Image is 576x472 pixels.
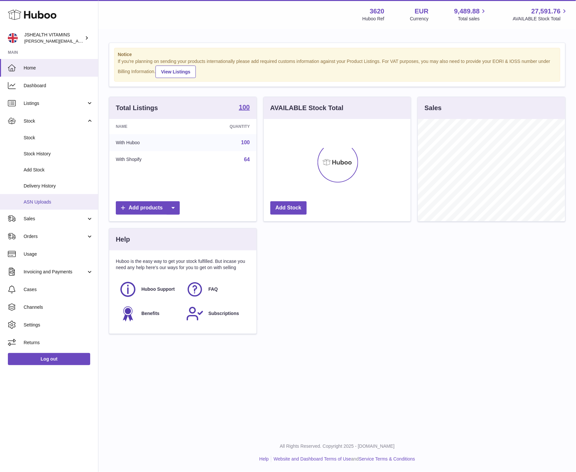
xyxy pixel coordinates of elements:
[116,104,158,112] h3: Total Listings
[189,119,257,134] th: Quantity
[24,322,93,328] span: Settings
[186,305,246,323] a: Subscriptions
[270,104,343,112] h3: AVAILABLE Stock Total
[274,456,351,462] a: Website and Dashboard Terms of Use
[241,140,250,145] a: 100
[24,135,93,141] span: Stock
[513,16,568,22] span: AVAILABLE Stock Total
[24,286,93,293] span: Cases
[24,151,93,157] span: Stock History
[454,7,480,16] span: 9,489.88
[24,304,93,310] span: Channels
[24,100,86,107] span: Listings
[24,216,86,222] span: Sales
[410,16,429,22] div: Currency
[244,157,250,162] a: 64
[8,33,18,43] img: francesca@jshealthvitamins.com
[24,32,83,44] div: JSHEALTH VITAMINS
[24,233,86,240] span: Orders
[239,104,250,110] strong: 100
[370,7,384,16] strong: 3620
[116,258,250,271] p: Huboo is the easy way to get your stock fulfilled. But incase you need any help here's our ways f...
[118,58,557,78] div: If you're planning on sending your products internationally please add required customs informati...
[155,66,196,78] a: View Listings
[454,7,487,22] a: 9,489.88 Total sales
[141,286,175,292] span: Huboo Support
[116,235,130,244] h3: Help
[141,310,159,317] span: Benefits
[24,340,93,346] span: Returns
[24,83,93,89] span: Dashboard
[24,251,93,257] span: Usage
[239,104,250,112] a: 100
[109,119,189,134] th: Name
[359,456,415,462] a: Service Terms & Conditions
[531,7,561,16] span: 27,591.76
[208,286,218,292] span: FAQ
[118,51,557,58] strong: Notice
[458,16,487,22] span: Total sales
[424,104,442,112] h3: Sales
[104,443,571,449] p: All Rights Reserved. Copyright 2025 - [DOMAIN_NAME]
[270,201,307,215] a: Add Stock
[259,456,269,462] a: Help
[513,7,568,22] a: 27,591.76 AVAILABLE Stock Total
[24,118,86,124] span: Stock
[8,353,90,365] a: Log out
[24,269,86,275] span: Invoicing and Payments
[24,65,93,71] span: Home
[415,7,428,16] strong: EUR
[24,167,93,173] span: Add Stock
[119,281,179,298] a: Huboo Support
[362,16,384,22] div: Huboo Ref
[208,310,239,317] span: Subscriptions
[24,38,132,44] span: [PERSON_NAME][EMAIL_ADDRESS][DOMAIN_NAME]
[109,134,189,151] td: With Huboo
[186,281,246,298] a: FAQ
[24,183,93,189] span: Delivery History
[109,151,189,168] td: With Shopify
[24,199,93,205] span: ASN Uploads
[119,305,179,323] a: Benefits
[271,456,415,462] li: and
[116,201,180,215] a: Add products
